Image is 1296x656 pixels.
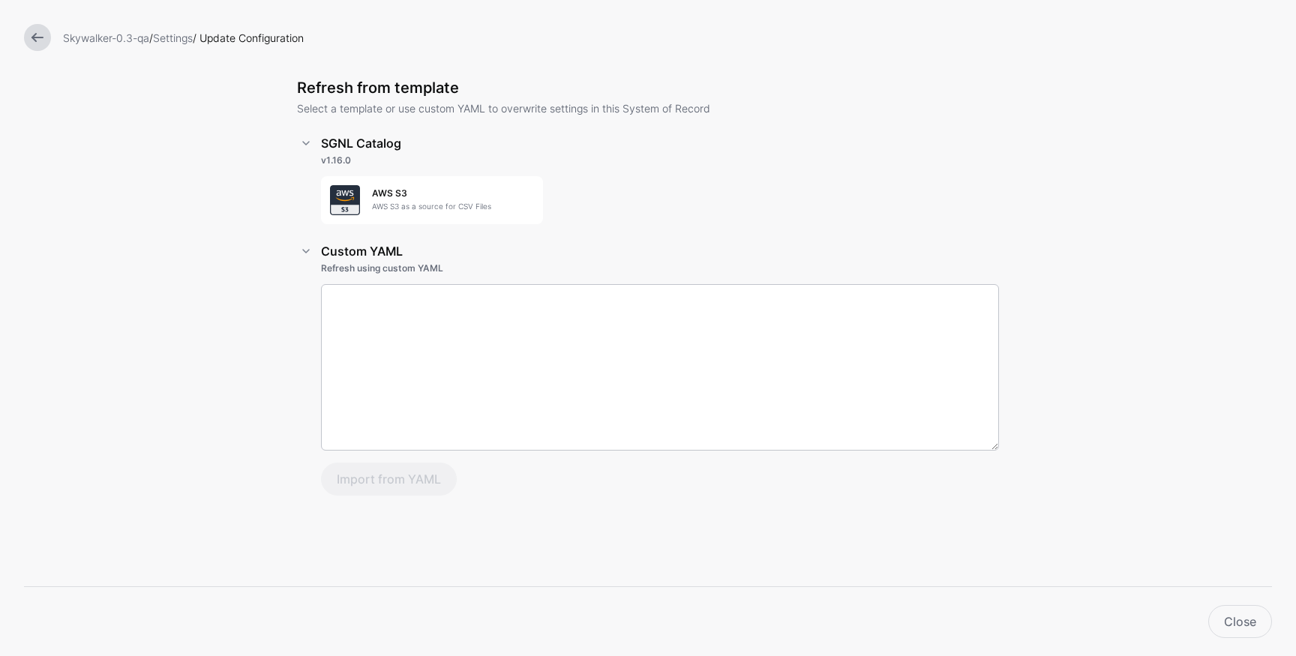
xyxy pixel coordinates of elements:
[321,154,351,166] strong: v1.16.0
[372,201,534,212] p: AWS S3 as a source for CSV Files
[330,185,360,215] img: svg+xml;base64,PHN2ZyB3aWR0aD0iNjQiIGhlaWdodD0iNjQiIHZpZXdCb3g9IjAgMCA2NCA2NCIgZmlsbD0ibm9uZSIgeG...
[372,188,534,199] h5: AWS S3
[297,100,999,116] p: Select a template or use custom YAML to overwrite settings in this System of Record
[153,31,193,44] a: Settings
[321,262,443,274] strong: Refresh using custom YAML
[321,136,999,151] h3: SGNL Catalog
[1208,605,1272,638] a: Close
[297,79,999,97] h3: Refresh from template
[63,31,149,44] a: Skywalker-0.3-qa
[321,244,999,259] h3: Custom YAML
[57,30,1278,46] div: / / Update Configuration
